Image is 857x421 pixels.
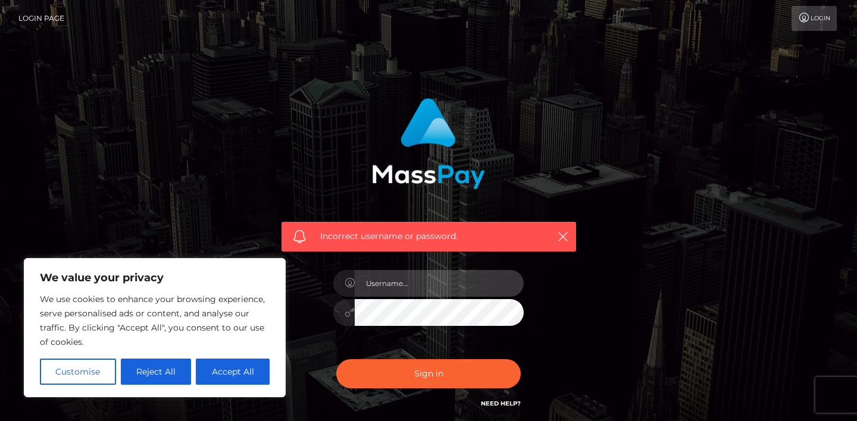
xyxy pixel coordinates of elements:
[372,98,485,189] img: MassPay Login
[355,270,524,297] input: Username...
[24,258,286,397] div: We value your privacy
[40,359,116,385] button: Customise
[40,271,270,285] p: We value your privacy
[336,359,521,388] button: Sign in
[121,359,192,385] button: Reject All
[481,400,521,407] a: Need Help?
[196,359,270,385] button: Accept All
[792,6,837,31] a: Login
[320,230,537,243] span: Incorrect username or password.
[18,6,64,31] a: Login Page
[40,292,270,349] p: We use cookies to enhance your browsing experience, serve personalised ads or content, and analys...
